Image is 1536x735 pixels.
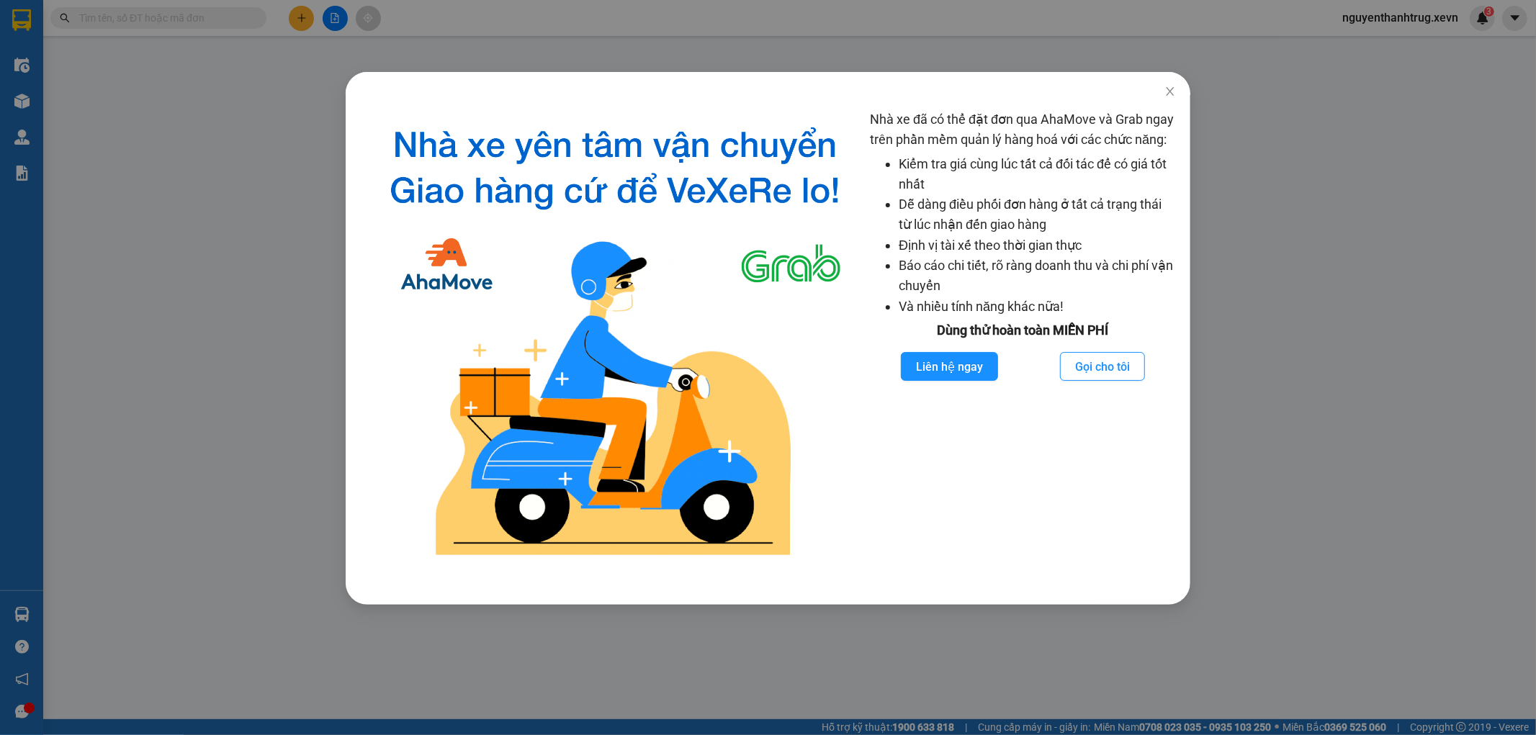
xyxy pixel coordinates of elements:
[372,109,858,569] img: logo
[899,154,1176,195] li: Kiểm tra giá cùng lúc tất cả đối tác để có giá tốt nhất
[1164,86,1176,97] span: close
[899,297,1176,317] li: Và nhiều tính năng khác nữa!
[899,194,1176,235] li: Dễ dàng điều phối đơn hàng ở tất cả trạng thái từ lúc nhận đến giao hàng
[870,109,1176,569] div: Nhà xe đã có thể đặt đơn qua AhaMove và Grab ngay trên phần mềm quản lý hàng hoá với các chức năng:
[1075,358,1130,376] span: Gọi cho tôi
[916,358,983,376] span: Liên hệ ngay
[870,320,1176,341] div: Dùng thử hoàn toàn MIỄN PHÍ
[901,352,998,381] button: Liên hệ ngay
[899,235,1176,256] li: Định vị tài xế theo thời gian thực
[1060,352,1145,381] button: Gọi cho tôi
[1150,72,1190,112] button: Close
[899,256,1176,297] li: Báo cáo chi tiết, rõ ràng doanh thu và chi phí vận chuyển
